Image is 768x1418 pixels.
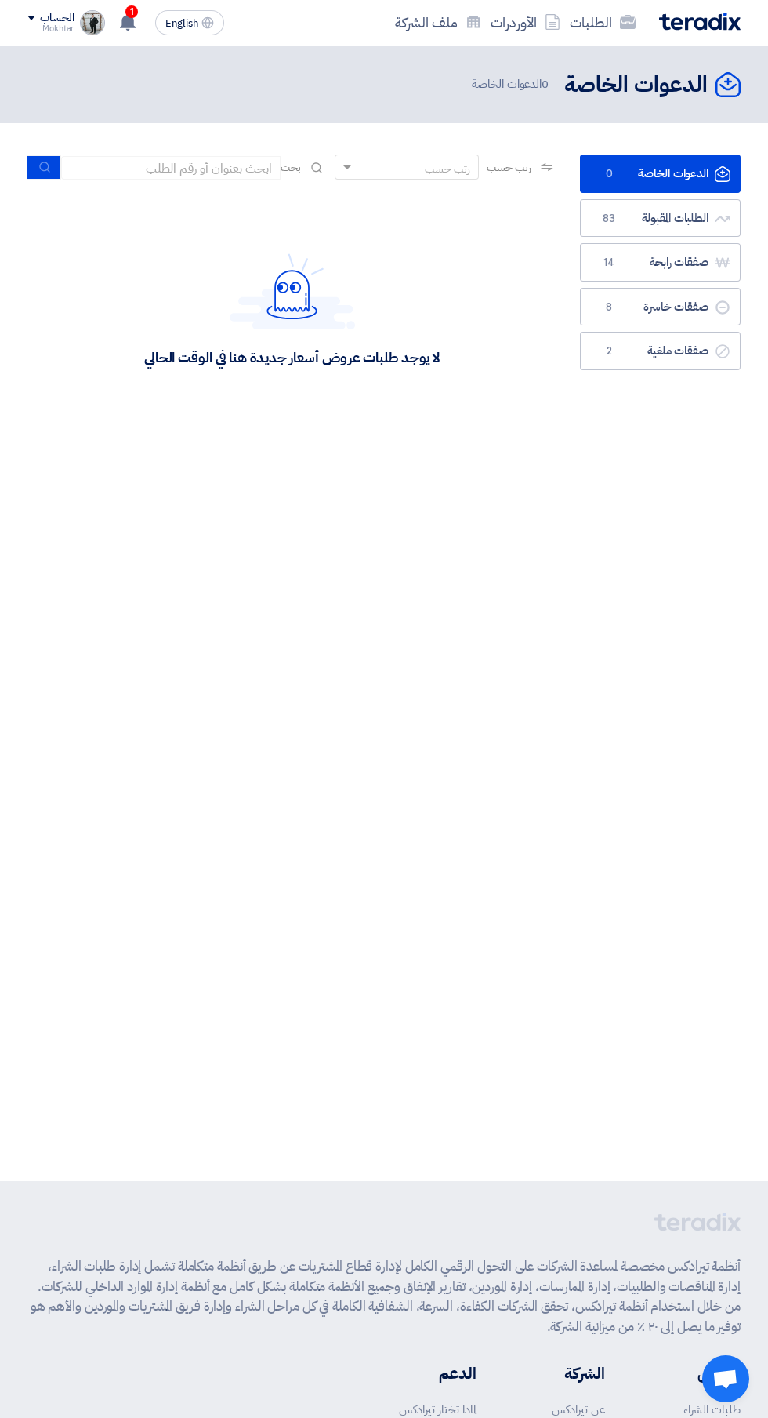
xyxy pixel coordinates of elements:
a: صفقات رابحة14 [580,243,741,282]
a: ملف الشركة [390,4,486,41]
a: الطلبات [565,4,640,41]
a: صفقات ملغية2 [580,332,741,370]
a: صفقات خاسرة8 [580,288,741,326]
span: 1 [125,5,138,18]
div: رتب حسب [425,161,470,177]
span: 2 [600,344,618,359]
span: الدعوات الخاصة [472,75,552,93]
a: لماذا تختار تيرادكس [399,1401,476,1418]
span: 0 [600,166,618,182]
a: الأوردرات [486,4,565,41]
h2: الدعوات الخاصة [564,70,708,100]
img: Hello [230,253,355,329]
div: الحساب [40,12,74,25]
input: ابحث بعنوان أو رقم الطلب [61,156,281,180]
div: دردشة مفتوحة [702,1355,749,1402]
a: الدعوات الخاصة0 [580,155,741,193]
span: English [165,18,198,29]
span: 14 [600,255,618,271]
a: الطلبات المقبولة83 [580,199,741,238]
a: عن تيرادكس [552,1401,605,1418]
span: 83 [600,211,618,227]
span: 0 [542,75,549,93]
p: أنظمة تيرادكس مخصصة لمساعدة الشركات على التحول الرقمي الكامل لإدارة قطاع المشتريات عن طريق أنظمة ... [27,1256,741,1336]
img: Teradix logo [659,13,741,31]
li: الدعم [397,1362,476,1385]
div: Mokhtar [27,24,74,33]
button: English [155,10,224,35]
li: الحلول [652,1362,741,1385]
span: رتب حسب [487,159,531,176]
a: طلبات الشراء [683,1401,741,1418]
div: لا يوجد طلبات عروض أسعار جديدة هنا في الوقت الحالي [144,348,440,366]
li: الشركة [523,1362,605,1385]
img: sd_1660492822385.jpg [80,10,105,35]
span: 8 [600,300,618,315]
span: بحث [281,159,301,176]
